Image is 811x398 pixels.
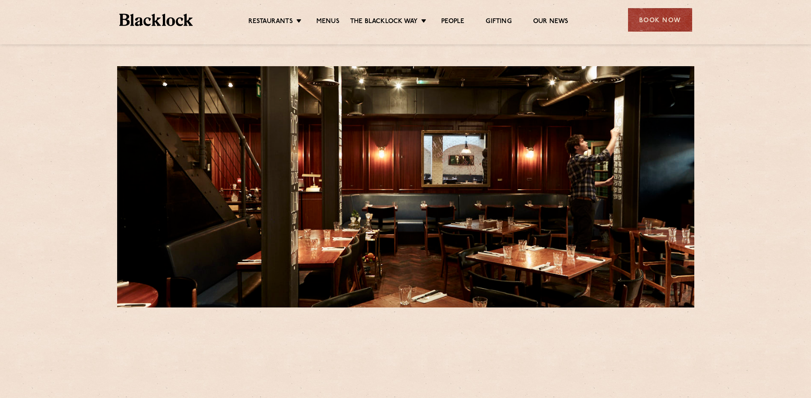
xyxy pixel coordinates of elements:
[441,18,464,27] a: People
[248,18,293,27] a: Restaurants
[119,14,193,26] img: BL_Textured_Logo-footer-cropped.svg
[533,18,569,27] a: Our News
[628,8,692,32] div: Book Now
[350,18,418,27] a: The Blacklock Way
[486,18,511,27] a: Gifting
[316,18,339,27] a: Menus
